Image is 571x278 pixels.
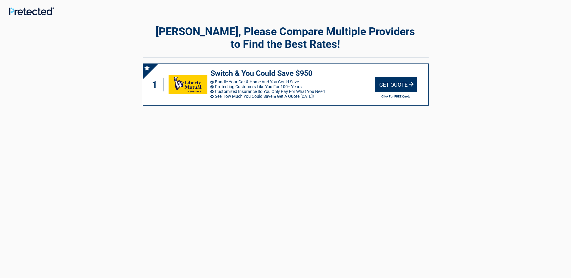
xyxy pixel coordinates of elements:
div: 1 [149,78,164,91]
img: libertymutual's logo [169,75,207,94]
li: Protecting Customers Like You For 100+ Years [210,84,375,89]
li: Customized Insurance So You Only Pay For What You Need [210,89,375,94]
h2: Click For FREE Quote [375,95,417,98]
li: See How Much You Could Save & Get A Quote [DATE]! [210,94,375,99]
li: Bundle Your Car & Home And You Could Save [210,79,375,84]
img: Main Logo [9,7,54,15]
div: Get Quote [375,77,417,92]
h3: Switch & You Could Save $950 [210,69,375,79]
h2: [PERSON_NAME], Please Compare Multiple Providers to Find the Best Rates! [143,25,429,51]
